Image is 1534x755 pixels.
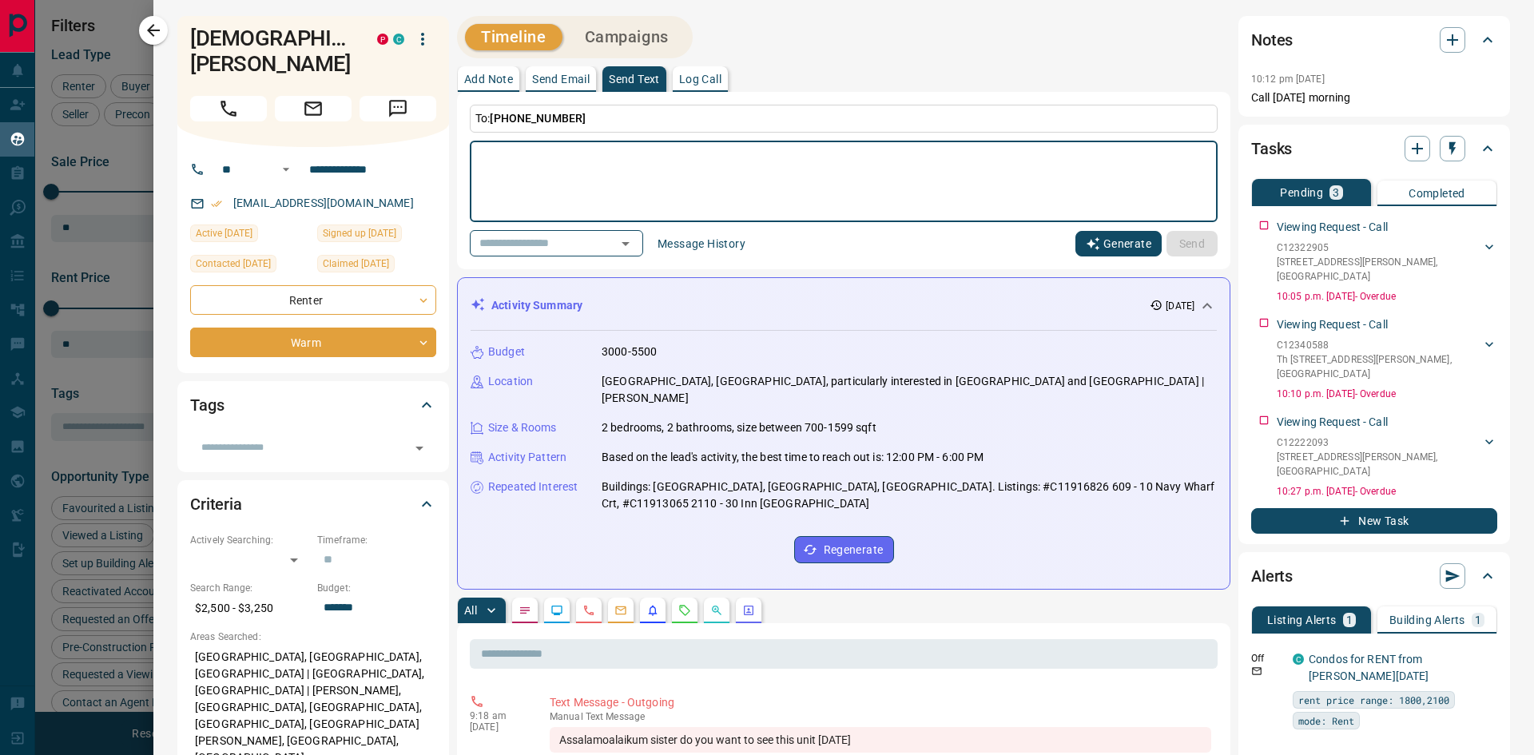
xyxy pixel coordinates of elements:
p: Budget [488,344,525,360]
p: Budget: [317,581,436,595]
p: Viewing Request - Call [1277,316,1388,333]
p: 10:27 p.m. [DATE] - Overdue [1277,484,1497,499]
p: Based on the lead's activity, the best time to reach out is: 12:00 PM - 6:00 PM [602,449,984,466]
svg: Requests [678,604,691,617]
p: Activity Pattern [488,449,566,466]
span: Contacted [DATE] [196,256,271,272]
p: All [464,605,477,616]
a: Condos for RENT from [PERSON_NAME][DATE] [1309,653,1429,682]
span: Active [DATE] [196,225,252,241]
p: 10:05 p.m. [DATE] - Overdue [1277,289,1497,304]
svg: Email Verified [211,198,222,209]
p: C12322905 [1277,240,1481,255]
p: Viewing Request - Call [1277,414,1388,431]
svg: Opportunities [710,604,723,617]
button: Open [614,232,637,255]
div: Renter [190,285,436,315]
p: [DATE] [1166,299,1194,313]
p: Pending [1280,187,1323,198]
p: Log Call [679,74,721,85]
div: Notes [1251,21,1497,59]
p: 10:12 pm [DATE] [1251,74,1325,85]
p: 3 [1333,187,1339,198]
div: C12222093[STREET_ADDRESS][PERSON_NAME],[GEOGRAPHIC_DATA] [1277,432,1497,482]
p: Size & Rooms [488,419,557,436]
button: Generate [1075,231,1162,256]
p: Building Alerts [1389,614,1465,626]
p: Viewing Request - Call [1277,219,1388,236]
p: Repeated Interest [488,479,578,495]
p: 10:10 p.m. [DATE] - Overdue [1277,387,1497,401]
span: Call [190,96,267,121]
div: Sat Jan 13 2018 [317,225,436,247]
button: New Task [1251,508,1497,534]
span: Claimed [DATE] [323,256,389,272]
h2: Notes [1251,27,1293,53]
div: C12340588Th [STREET_ADDRESS][PERSON_NAME],[GEOGRAPHIC_DATA] [1277,335,1497,384]
p: Activity Summary [491,297,582,314]
button: Open [408,437,431,459]
div: Assalamoalaikum sister do you want to see this unit [DATE] [550,727,1211,753]
p: 9:18 am [470,710,526,721]
h2: Alerts [1251,563,1293,589]
div: Wed Aug 13 2025 [190,255,309,277]
div: Tue Aug 12 2025 [190,225,309,247]
p: 3000-5500 [602,344,657,360]
div: Warm [190,328,436,357]
p: Listing Alerts [1267,614,1337,626]
h2: Criteria [190,491,242,517]
p: [DATE] [470,721,526,733]
div: Activity Summary[DATE] [471,291,1217,320]
p: Buildings: [GEOGRAPHIC_DATA], [GEOGRAPHIC_DATA], [GEOGRAPHIC_DATA]. Listings: #C11916826 609 - 10... [602,479,1217,512]
svg: Agent Actions [742,604,755,617]
p: Add Note [464,74,513,85]
p: C12222093 [1277,435,1481,450]
svg: Calls [582,604,595,617]
h2: Tasks [1251,136,1292,161]
p: Location [488,373,533,390]
h1: [DEMOGRAPHIC_DATA][PERSON_NAME] [190,26,353,77]
div: Tags [190,386,436,424]
a: [EMAIL_ADDRESS][DOMAIN_NAME] [233,197,414,209]
div: C12322905[STREET_ADDRESS][PERSON_NAME],[GEOGRAPHIC_DATA] [1277,237,1497,287]
span: [PHONE_NUMBER] [490,112,586,125]
p: $2,500 - $3,250 [190,595,309,622]
p: Text Message [550,711,1211,722]
p: Timeframe: [317,533,436,547]
p: Send Email [532,74,590,85]
span: mode: Rent [1298,713,1354,729]
p: To: [470,105,1218,133]
p: Text Message - Outgoing [550,694,1211,711]
button: Timeline [465,24,562,50]
div: Tue Aug 12 2025 [317,255,436,277]
svg: Lead Browsing Activity [550,604,563,617]
div: Criteria [190,485,436,523]
span: Signed up [DATE] [323,225,396,241]
div: condos.ca [1293,654,1304,665]
h2: Tags [190,392,224,418]
p: 2 bedrooms, 2 bathrooms, size between 700-1599 sqft [602,419,876,436]
p: Completed [1409,188,1465,199]
div: condos.ca [393,34,404,45]
span: Email [275,96,352,121]
button: Open [276,160,296,179]
svg: Email [1251,666,1262,677]
span: Message [360,96,436,121]
button: Regenerate [794,536,894,563]
p: Call [DATE] morning [1251,89,1497,106]
p: Th [STREET_ADDRESS][PERSON_NAME] , [GEOGRAPHIC_DATA] [1277,352,1481,381]
p: [STREET_ADDRESS][PERSON_NAME] , [GEOGRAPHIC_DATA] [1277,255,1481,284]
svg: Listing Alerts [646,604,659,617]
span: rent price range: 1800,2100 [1298,692,1449,708]
svg: Emails [614,604,627,617]
p: 1 [1346,614,1353,626]
button: Campaigns [569,24,685,50]
button: Message History [648,231,755,256]
p: 1 [1475,614,1481,626]
p: Actively Searching: [190,533,309,547]
p: [STREET_ADDRESS][PERSON_NAME] , [GEOGRAPHIC_DATA] [1277,450,1481,479]
div: Alerts [1251,557,1497,595]
svg: Notes [519,604,531,617]
div: Tasks [1251,129,1497,168]
p: Off [1251,651,1283,666]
